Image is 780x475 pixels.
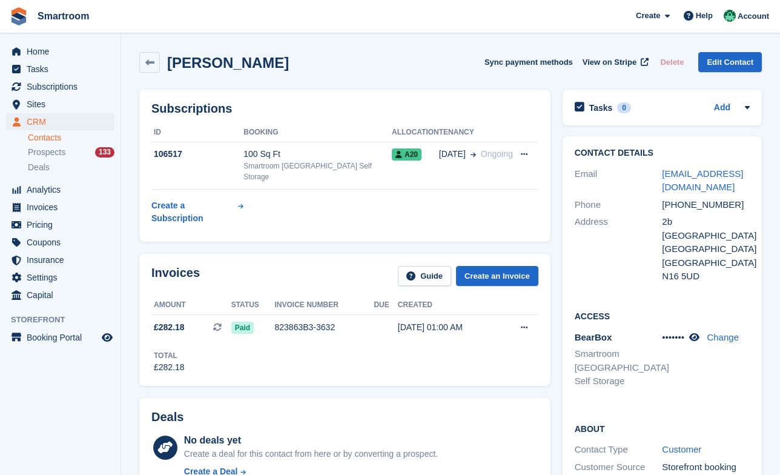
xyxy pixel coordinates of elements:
a: menu [6,43,114,60]
div: Email [575,167,663,194]
span: Coupons [27,234,99,251]
div: 0 [617,102,631,113]
a: menu [6,269,114,286]
a: menu [6,234,114,251]
div: 133 [95,147,114,158]
li: Smartroom [GEOGRAPHIC_DATA] Self Storage [575,347,663,388]
th: Tenancy [439,123,513,142]
span: Insurance [27,251,99,268]
span: Paid [231,322,254,334]
div: Smartroom [GEOGRAPHIC_DATA] Self Storage [243,161,392,182]
span: Account [738,10,769,22]
a: menu [6,96,114,113]
h2: Tasks [589,102,613,113]
div: No deals yet [184,433,438,448]
div: Create a Subscription [151,199,236,225]
th: Amount [151,296,231,315]
span: Tasks [27,61,99,78]
a: menu [6,251,114,268]
a: Contacts [28,132,114,144]
a: Deals [28,161,114,174]
a: Smartroom [33,6,94,26]
a: menu [6,61,114,78]
span: Deals [28,162,50,173]
div: 823863B3-3632 [275,321,374,334]
div: [GEOGRAPHIC_DATA] [662,242,750,256]
h2: About [575,422,750,434]
a: Preview store [100,330,114,345]
div: [PHONE_NUMBER] [662,198,750,212]
th: ID [151,123,243,142]
span: Sites [27,96,99,113]
div: [DATE] 01:00 AM [398,321,499,334]
span: BearBox [575,332,612,342]
th: Due [374,296,397,315]
h2: Subscriptions [151,102,538,116]
h2: Deals [151,410,183,424]
button: Delete [655,52,689,72]
th: Allocation [392,123,439,142]
div: 106517 [151,148,243,161]
a: Prospects 133 [28,146,114,159]
a: Edit Contact [698,52,762,72]
span: CRM [27,113,99,130]
a: menu [6,329,114,346]
div: 100 Sq Ft [243,148,392,161]
a: Add [714,101,730,115]
img: stora-icon-8386f47178a22dfd0bd8f6a31ec36ba5ce8667c1dd55bd0f319d3a0aa187defe.svg [10,7,28,25]
span: Create [636,10,660,22]
a: Create an Invoice [456,266,538,286]
a: menu [6,287,114,304]
span: Subscriptions [27,78,99,95]
h2: [PERSON_NAME] [167,55,289,71]
div: Contact Type [575,443,663,457]
a: Guide [398,266,451,286]
div: Create a deal for this contact from here or by converting a prospect. [184,448,438,460]
h2: Access [575,310,750,322]
span: Booking Portal [27,329,99,346]
span: Invoices [27,199,99,216]
a: [EMAIL_ADDRESS][DOMAIN_NAME] [662,168,743,193]
a: View on Stripe [578,52,651,72]
h2: Contact Details [575,148,750,158]
span: £282.18 [154,321,185,334]
div: Address [575,215,663,284]
th: Created [398,296,499,315]
th: Invoice number [275,296,374,315]
span: View on Stripe [583,56,636,68]
a: menu [6,199,114,216]
a: menu [6,181,114,198]
span: [DATE] [439,148,466,161]
button: Sync payment methods [484,52,573,72]
div: £282.18 [154,361,185,374]
div: Phone [575,198,663,212]
th: Status [231,296,275,315]
span: Pricing [27,216,99,233]
div: 2b [GEOGRAPHIC_DATA] [662,215,750,242]
span: Capital [27,287,99,304]
th: Booking [243,123,392,142]
span: Prospects [28,147,65,158]
span: Settings [27,269,99,286]
span: Ongoing [481,149,513,159]
span: Help [696,10,713,22]
a: menu [6,78,114,95]
div: [GEOGRAPHIC_DATA] [662,256,750,270]
a: Create a Subscription [151,194,243,230]
span: A20 [392,148,421,161]
span: ••••••• [662,332,684,342]
span: Analytics [27,181,99,198]
div: Storefront booking [662,460,750,474]
div: Total [154,350,185,361]
a: menu [6,216,114,233]
span: Home [27,43,99,60]
h2: Invoices [151,266,200,286]
a: Customer [662,444,701,454]
span: Storefront [11,314,121,326]
div: N16 5UD [662,270,750,284]
a: Change [707,332,739,342]
img: Jacob Gabriel [724,10,736,22]
a: menu [6,113,114,130]
div: Customer Source [575,460,663,474]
